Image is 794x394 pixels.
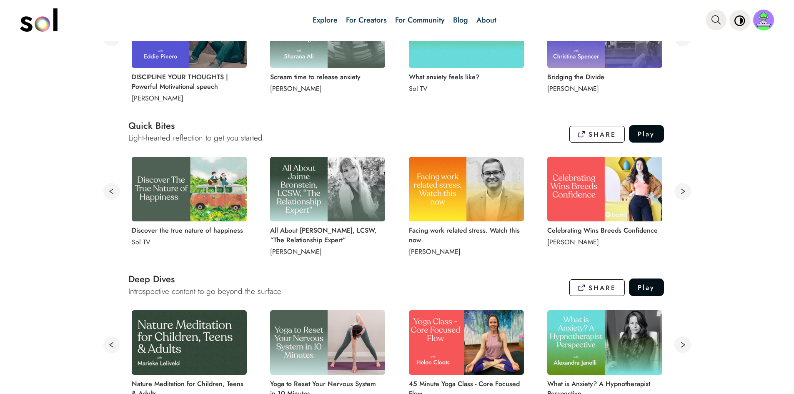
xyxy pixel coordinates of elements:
p: [PERSON_NAME] [270,84,383,93]
p: What anxiety feels like? [409,72,521,82]
h2: Quick Bites [128,119,263,132]
p: Bridging the Divide [547,72,660,82]
p: DISCIPLINE YOUR THOUGHTS | Powerful Motivational speech [132,72,244,91]
a: About [476,15,496,25]
button: SHARE [569,126,624,143]
nav: main navigation [20,5,774,35]
img: All About Jaime Bronstein, LCSW, “The Relationship Expert” [270,157,385,221]
p: Discover the true nature of happiness [132,226,244,235]
p: [PERSON_NAME] [270,247,383,256]
p: SHARE [589,283,616,293]
img: Celebrating Wins Breeds Confidence [547,157,662,221]
p: Sol TV [409,84,521,93]
p: All About [PERSON_NAME], LCSW, “The Relationship Expert” [270,226,383,245]
img: 45 Minute Yoga Class - Core Focused Flow [409,310,524,375]
p: SHARE [589,130,616,139]
img: Yoga to Reset Your Nervous System in 10 Minutes [270,310,385,375]
p: Facing work related stress. Watch this now [409,226,521,245]
p: Scream time to release anxiety [270,72,383,82]
h3: Introspective content to go beyond the surface. [128,286,283,297]
p: [PERSON_NAME] [409,247,521,256]
a: Explore [313,15,338,25]
h2: Deep Dives [128,272,283,286]
button: Play [629,125,664,143]
p: Sol TV [132,237,244,247]
img: Nature Meditation for Children, Teens & Adults [132,310,247,375]
p: [PERSON_NAME] [547,84,660,93]
img: What is Anxiety? A Hypnotherapist Perspective [547,310,662,375]
p: Celebrating Wins Breeds Confidence [547,226,660,235]
a: For Community [395,15,445,25]
p: [PERSON_NAME] [132,93,244,103]
a: Blog [453,15,468,25]
a: For Creators [346,15,387,25]
button: Play [629,279,664,296]
img: Discover the true nature of happiness [132,157,247,221]
p: [PERSON_NAME] [547,237,660,247]
img: Facing work related stress. Watch this now [409,157,524,221]
h3: Light-hearted reflection to get you started [128,132,263,143]
button: SHARE [569,279,624,296]
img: logo [20,8,58,32]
